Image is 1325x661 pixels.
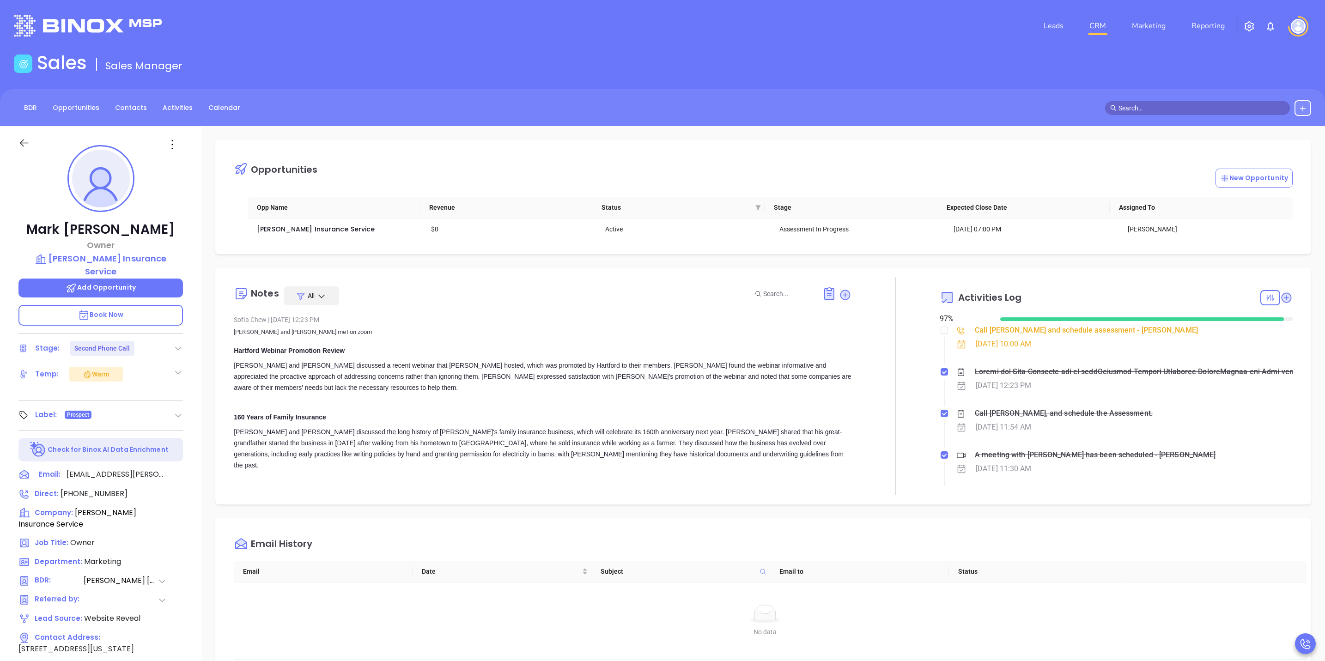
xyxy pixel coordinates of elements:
div: Email History [251,539,312,552]
input: Search… [1118,103,1285,113]
span: [PHONE_NUMBER] [61,488,128,499]
div: Loremi dol Sita Consecte adi el seddOeiusmod Tempori Utlaboree DoloreMagnaa eni Admi veniamqui n ... [975,365,1295,379]
span: Owner [70,537,95,548]
span: search [1110,105,1117,111]
p: Owner [18,239,183,251]
span: filter [754,200,763,214]
img: iconNotification [1265,21,1276,32]
span: Prospect [67,410,90,420]
span: All [308,291,315,300]
div: [DATE] 11:54 AM [976,420,1032,434]
span: Job Title: [35,538,68,547]
div: Assessment In Progress [779,224,941,234]
input: Search... [763,289,812,299]
div: 160 Years of Family Insurance [234,412,851,423]
th: Email to [770,561,949,582]
div: A meeting with [PERSON_NAME] has been scheduled - [PERSON_NAME] [975,448,1216,462]
span: | [268,316,269,323]
th: Expected Close Date [937,197,1110,218]
p: New Opportunity [1220,173,1289,183]
div: Active [605,224,766,234]
img: user [1291,19,1306,34]
div: [PERSON_NAME] and [PERSON_NAME] discussed a recent webinar that [PERSON_NAME] hosted, which was p... [234,360,851,393]
span: Company: [35,508,73,517]
a: Opportunities [47,100,105,115]
div: [DATE] 12:23 PM [976,379,1032,393]
div: Call [PERSON_NAME] and schedule assessment - [PERSON_NAME] [975,323,1198,337]
span: Date [422,566,580,576]
a: Leads [1040,17,1067,35]
div: Sofia Chew [DATE] 12:23 PM [234,313,851,327]
th: Date [413,561,591,582]
div: [DATE] 10:00 AM [976,337,1032,351]
a: BDR [18,100,43,115]
img: Ai-Enrich-DaqCidB-.svg [30,442,46,458]
div: Hartford Webinar Promotion Review [234,345,851,356]
span: BDR: [35,575,83,587]
span: Status [602,202,752,212]
div: Label: [35,408,57,422]
div: Notes [251,289,279,298]
span: Direct : [35,489,59,498]
div: Stage: [35,341,60,355]
span: Marketing [84,556,121,567]
span: Subject [601,566,756,576]
a: Contacts [109,100,152,115]
th: Status [949,561,1128,582]
p: Mark [PERSON_NAME] [18,221,183,238]
th: Assigned To [1110,197,1282,218]
div: 97 % [940,313,989,324]
a: CRM [1086,17,1110,35]
span: Add Opportunity [66,283,136,292]
p: [PERSON_NAME] and [PERSON_NAME] met on zoom [234,327,851,338]
span: [PERSON_NAME] [PERSON_NAME] [84,575,158,587]
span: Email: [39,469,61,481]
span: Book Now [78,310,123,319]
span: Contact Address: [35,632,100,642]
span: [EMAIL_ADDRESS][PERSON_NAME][DOMAIN_NAME] [67,469,164,480]
a: Marketing [1128,17,1169,35]
span: filter [755,205,761,210]
div: Second Phone Call [74,341,130,356]
div: $0 [431,224,592,234]
span: Website Reveal [84,613,140,624]
th: Email [234,561,413,582]
span: Sales Manager [105,59,182,73]
a: Activities [157,100,198,115]
div: [PERSON_NAME] [1128,224,1289,234]
h1: Sales [37,52,87,74]
a: [PERSON_NAME] Insurance Service [18,252,183,278]
img: iconSetting [1244,21,1255,32]
div: No data [245,627,1285,637]
th: Revenue [420,197,592,218]
a: Reporting [1188,17,1228,35]
div: [PERSON_NAME] and [PERSON_NAME] discussed the long history of [PERSON_NAME]'s family insurance bu... [234,426,851,471]
span: Lead Source: [35,613,82,623]
div: [DATE] 11:30 AM [976,462,1032,476]
div: [DATE] 07:00 PM [954,224,1115,234]
th: Opp Name [248,197,420,218]
div: Temp: [35,367,59,381]
span: Activities Log [958,293,1021,302]
a: Calendar [203,100,246,115]
img: profile-user [72,150,130,207]
div: Opportunities [251,165,317,174]
span: Referred by: [35,594,83,606]
span: [PERSON_NAME] Insurance Service [18,507,136,529]
span: [STREET_ADDRESS][US_STATE] [18,643,134,654]
img: logo [14,15,162,36]
p: Check for Binox AI Data Enrichment [48,445,168,455]
span: Department: [35,557,82,566]
div: Warm [83,369,109,380]
th: Stage [765,197,937,218]
a: [PERSON_NAME] Insurance Service [257,224,375,234]
div: Call [PERSON_NAME], and schedule the Assessment. [975,406,1153,420]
